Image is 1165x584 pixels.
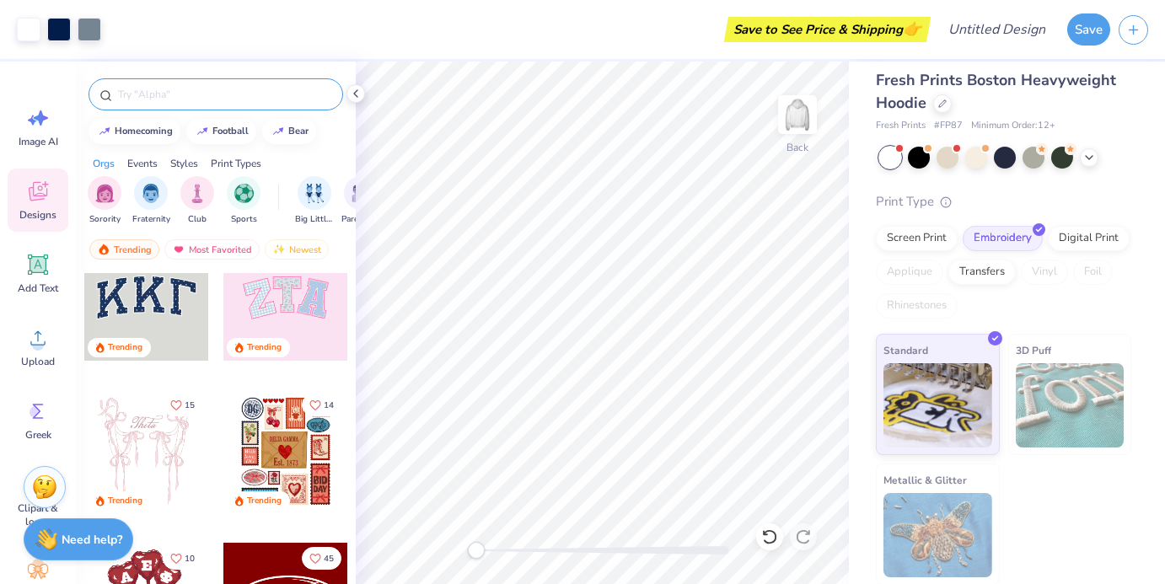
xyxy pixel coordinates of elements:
[341,176,380,226] div: filter for Parent's Weekend
[132,176,170,226] div: filter for Fraternity
[324,555,334,563] span: 45
[185,401,195,410] span: 15
[89,213,121,226] span: Sorority
[265,239,329,260] div: Newest
[163,547,202,570] button: Like
[1016,341,1051,359] span: 3D Puff
[883,471,967,489] span: Metallic & Glitter
[1067,13,1110,46] button: Save
[172,244,185,255] img: most_fav.gif
[115,126,173,136] div: homecoming
[88,176,121,226] button: filter button
[324,401,334,410] span: 14
[196,126,209,137] img: trend_line.gif
[302,547,341,570] button: Like
[341,176,380,226] button: filter button
[876,226,958,251] div: Screen Print
[21,355,55,368] span: Upload
[142,184,160,203] img: Fraternity Image
[1016,363,1125,447] img: 3D Puff
[132,176,170,226] button: filter button
[295,213,334,226] span: Big Little Reveal
[88,176,121,226] div: filter for Sorority
[186,119,256,144] button: football
[295,176,334,226] button: filter button
[288,126,309,136] div: bear
[883,341,928,359] span: Standard
[247,495,282,507] div: Trending
[247,341,282,354] div: Trending
[89,119,180,144] button: homecoming
[164,239,260,260] div: Most Favorited
[163,394,202,416] button: Like
[787,140,808,155] div: Back
[295,176,334,226] div: filter for Big Little Reveal
[231,213,257,226] span: Sports
[185,555,195,563] span: 10
[971,119,1055,133] span: Minimum Order: 12 +
[876,119,926,133] span: Fresh Prints
[1021,260,1068,285] div: Vinyl
[876,260,943,285] div: Applique
[781,98,814,131] img: Back
[19,135,58,148] span: Image AI
[1048,226,1130,251] div: Digital Print
[95,184,115,203] img: Sorority Image
[211,156,261,171] div: Print Types
[170,156,198,171] div: Styles
[97,244,110,255] img: trending.gif
[272,244,286,255] img: newest.gif
[903,19,921,39] span: 👉
[98,126,111,137] img: trend_line.gif
[89,239,159,260] div: Trending
[341,213,380,226] span: Parent's Weekend
[883,363,992,447] img: Standard
[10,501,66,528] span: Clipart & logos
[227,176,260,226] div: filter for Sports
[302,394,341,416] button: Like
[305,184,324,203] img: Big Little Reveal Image
[188,213,207,226] span: Club
[188,184,207,203] img: Club Image
[180,176,214,226] button: filter button
[108,341,142,354] div: Trending
[876,293,958,319] div: Rhinestones
[25,428,51,442] span: Greek
[18,281,58,295] span: Add Text
[93,156,115,171] div: Orgs
[963,226,1043,251] div: Embroidery
[728,17,926,42] div: Save to See Price & Shipping
[127,156,158,171] div: Events
[468,542,485,559] div: Accessibility label
[262,119,316,144] button: bear
[352,184,371,203] img: Parent's Weekend Image
[180,176,214,226] div: filter for Club
[62,532,122,548] strong: Need help?
[227,176,260,226] button: filter button
[883,493,992,577] img: Metallic & Glitter
[271,126,285,137] img: trend_line.gif
[876,70,1116,113] span: Fresh Prints Boston Heavyweight Hoodie
[234,184,254,203] img: Sports Image
[108,495,142,507] div: Trending
[934,119,963,133] span: # FP87
[132,213,170,226] span: Fraternity
[876,192,1131,212] div: Print Type
[1073,260,1113,285] div: Foil
[212,126,249,136] div: football
[19,208,56,222] span: Designs
[948,260,1016,285] div: Transfers
[116,86,332,103] input: Try "Alpha"
[935,13,1059,46] input: Untitled Design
